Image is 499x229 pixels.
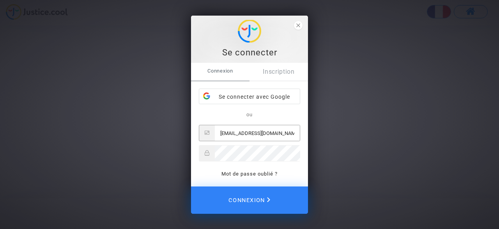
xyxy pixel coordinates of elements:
div: Se connecter [195,47,304,59]
span: Connexion [228,192,270,209]
span: close [294,21,303,30]
input: Password [215,146,300,161]
span: Connexion [191,63,249,79]
span: ou [246,112,253,117]
a: Inscription [249,63,308,81]
button: Connexion [191,186,308,214]
input: Email [215,125,300,141]
a: Mot de passe oublié ? [221,171,278,177]
div: Se connecter avec Google [199,89,300,105]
